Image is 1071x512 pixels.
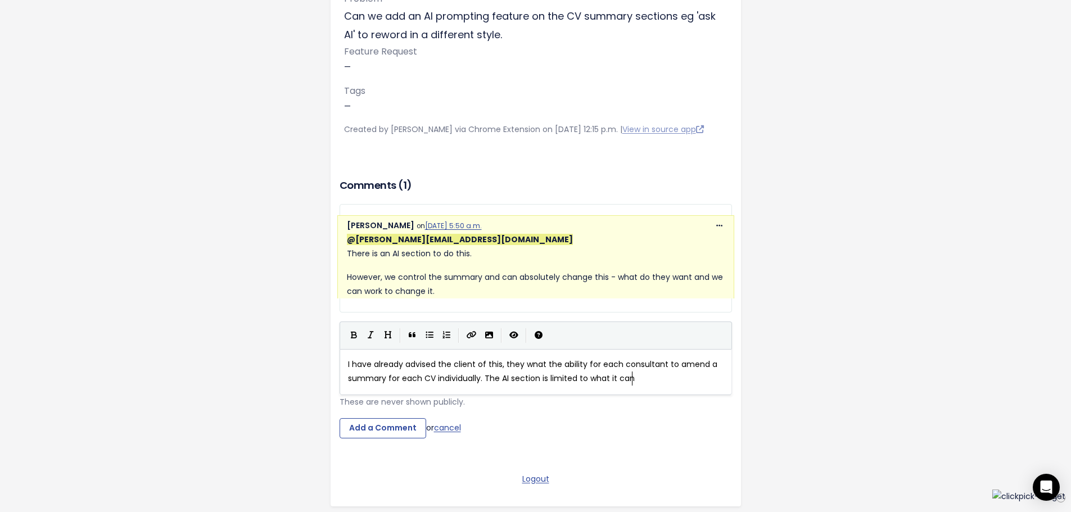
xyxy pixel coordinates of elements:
button: Italic [363,327,379,344]
div: or [340,418,732,438]
i: | [526,328,527,342]
a: View in source app [622,124,704,135]
p: However, we control the summary and can absolutely change this - what do they want and we can wor... [347,270,725,298]
span: Tags [344,84,365,97]
p: Can we add an AI prompting feature on the CV summary sections eg 'ask AI' to reword in a differen... [344,7,727,44]
button: Import an image [481,327,498,344]
span: [PERSON_NAME] [347,220,414,231]
p: — [344,83,727,114]
i: | [501,328,502,342]
button: Quote [404,327,421,344]
span: I have already advised the client of this, they wnat the ability for each consultant to amend a s... [348,359,720,384]
span: 1 [403,178,407,192]
p: — [344,44,727,74]
div: Open Intercom Messenger [1033,474,1060,501]
a: Logout [522,473,549,484]
i: | [400,328,401,342]
span: on [417,221,482,230]
button: Bold [346,327,363,344]
span: Lyndsay Stanley [347,234,573,245]
i: | [458,328,459,342]
a: [DATE] 5:50 a.m. [425,221,482,230]
p: There is an AI section to do this. [347,233,725,261]
button: Create Link [463,327,481,344]
span: Feature Request [344,45,417,58]
span: Created by [PERSON_NAME] via Chrome Extension on [DATE] 12:15 p.m. | [344,124,704,135]
a: cancel [434,422,461,433]
button: Markdown Guide [530,327,547,344]
button: Numbered List [438,327,455,344]
h3: Comments ( ) [340,178,732,193]
button: Toggle Preview [505,327,522,344]
button: Generic List [421,327,438,344]
button: Heading [379,327,396,344]
span: These are never shown publicly. [340,396,465,407]
input: Add a Comment [340,418,426,438]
